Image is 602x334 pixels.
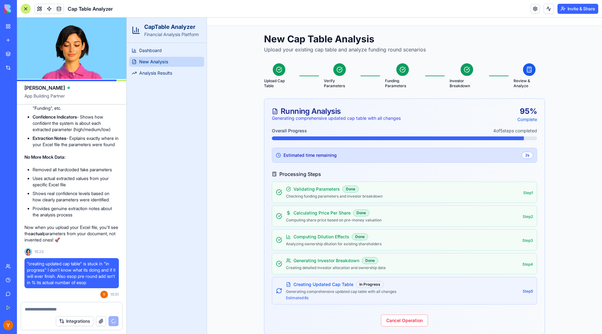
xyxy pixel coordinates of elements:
[167,168,213,175] span: Validating Parameters
[391,99,410,105] div: Complete
[13,41,42,47] span: New Analysis
[137,61,168,71] span: Upload Cap Table
[167,240,233,246] span: Generating Investor Breakdown
[24,84,65,92] span: [PERSON_NAME]
[145,90,274,98] div: Running Analysis
[396,244,406,249] span: Step 4
[33,205,119,218] li: Provides genuine extraction notes about the analysis process
[33,135,119,148] li: - Explains exactly where in your Excel file the parameters were found
[225,216,241,223] div: Done
[397,173,406,178] span: Step 1
[167,264,227,270] span: Creating Updated Cap Table
[24,224,119,243] p: Now when you upload your Excel file, you'll see the parameters from your document, not invented o...
[159,278,392,283] p: Estimated: 8 s
[33,114,77,119] strong: Confidence Indicators
[157,135,210,141] span: Estimated time remaining
[159,248,392,253] p: Creating detailed investor allocation and ownership data
[159,200,392,205] p: Computing share price based on pre-money valuation
[557,4,598,14] button: Invite & Share
[387,61,418,71] span: Review & Analyze
[24,93,119,104] span: App Building Partner
[229,263,257,270] div: In Progress
[137,28,418,36] p: Upload your existing cap table and analyze funding round scenarios
[18,5,72,14] h2: CapTable Analyzer
[226,192,243,199] div: Done
[100,291,108,298] img: ACg8ocKKmw1B5YjjdIxTReIFLpjOIn1ULGa3qRQpM8Mt_L5JmWuBbQ=s96-c
[31,231,43,236] strong: actual
[145,153,410,160] h4: Processing Steps
[33,114,119,133] li: - Shows how confident the system is about each extracted parameter (high/medium/low)
[24,154,66,160] strong: No More Mock Data:
[3,50,77,61] a: Analysis Results
[367,110,410,116] span: 4 of 5 steps completed
[33,167,119,173] li: Removed all hardcoded fake parameters
[13,30,35,36] span: Dashboard
[145,98,274,104] div: Generating comprehensive updated cap table with all changes
[159,176,393,181] p: Checking funding parameters and investor breakdown
[258,61,293,71] span: Funding Parameters
[235,240,251,247] div: Done
[3,39,77,49] a: New Analysis
[391,89,410,99] div: 95 %
[323,61,357,71] span: Investor Breakdown
[33,135,66,141] strong: Extraction Notes
[197,61,229,71] span: Verify Parameters
[33,175,119,188] li: Uses actual extracted values from your specific Excel file
[24,248,32,256] img: Ella_00000_wcx2te.png
[145,110,180,116] span: Overall Progress
[3,28,77,38] a: Dashboard
[27,261,116,286] span: "creating updated cap table" is stuck in "in progress" I don't know what its doing and if it will...
[68,5,113,13] span: Cap Table Analyzer
[18,14,72,20] p: Financial Analysis Platform
[13,52,45,59] span: Analysis Results
[56,316,93,326] button: Integrations
[33,190,119,203] li: Shows real confidence levels based on how clearly parameters were identified
[159,224,392,229] p: Analyzing ownership dilution for existing shareholders
[167,216,223,222] span: Computing Dilution Effects
[396,220,406,225] span: Step 3
[110,292,119,297] span: 15:51
[396,271,406,276] span: Step 5
[4,4,43,13] img: logo
[216,168,232,175] div: Done
[159,272,392,277] p: Generating comprehensive updated cap table with all changes
[137,16,418,27] h1: New Cap Table Analysis
[395,134,406,141] div: 2s
[254,297,301,309] button: Cancel Operation
[167,192,224,199] span: Calculating Price Per Share
[3,320,13,330] img: ACg8ocKKmw1B5YjjdIxTReIFLpjOIn1ULGa3qRQpM8Mt_L5JmWuBbQ=s96-c
[396,197,406,201] span: Step 2
[34,249,44,254] span: 15:23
